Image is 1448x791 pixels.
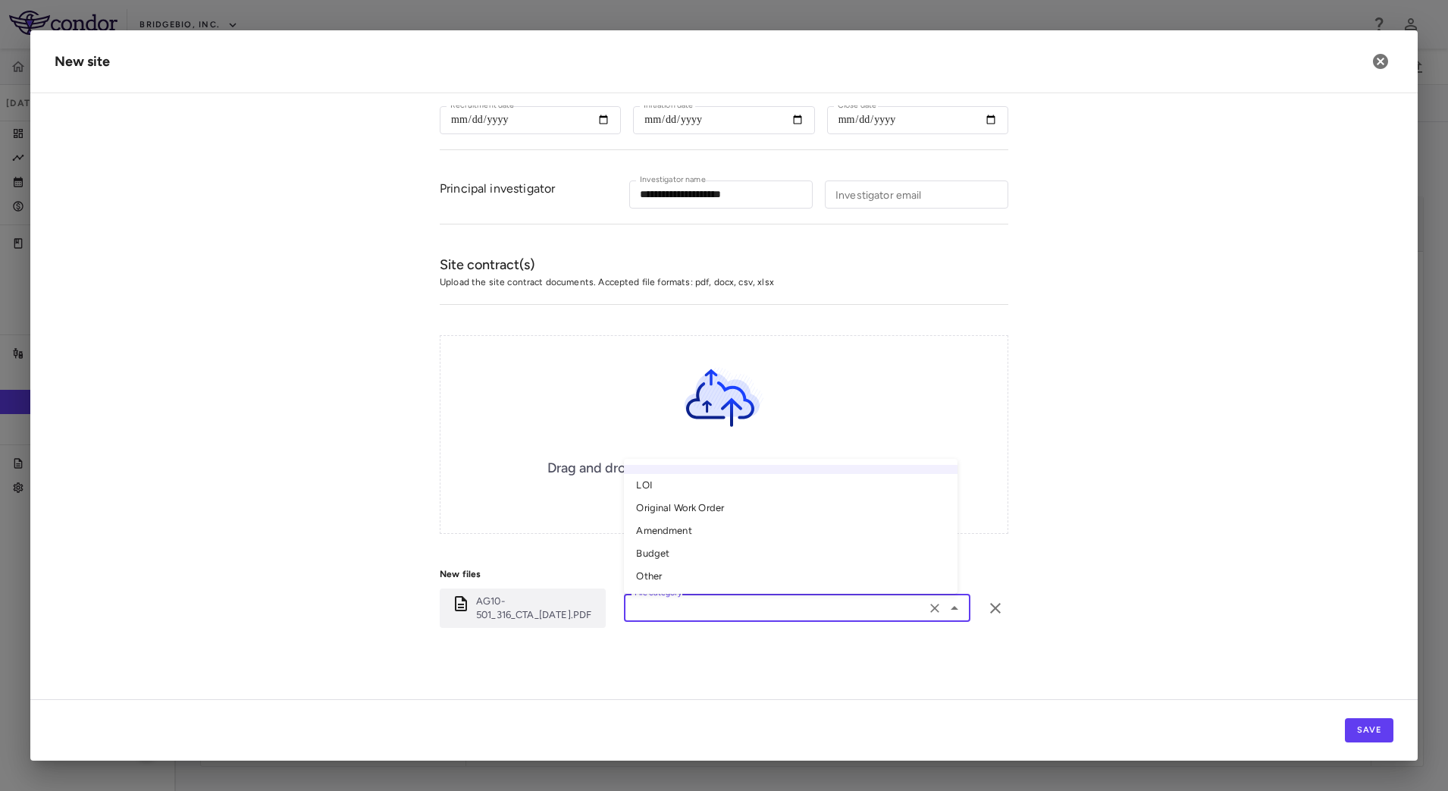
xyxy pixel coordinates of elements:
li: Amendment [624,519,957,542]
li: LOI [624,474,957,497]
button: Save [1345,718,1393,742]
p: AG10-501_316_CTA_06Feb2025.PDF [476,595,600,622]
li: Budget [624,542,957,565]
button: Remove [983,595,1008,621]
h6: Drag and drop file here or select a file from your computer. [547,458,901,479]
label: Recruitment date [450,99,514,112]
p: New files [440,567,1008,581]
label: Investigator name [640,174,706,187]
span: Upload the site contract documents. Accepted file formats: pdf, docx, csv, xlsx [440,275,1008,289]
label: Close date [838,99,876,112]
li: Original Work Order [624,497,957,519]
div: New site [55,52,110,72]
button: Close [944,598,965,619]
h6: Site contract(s) [440,255,1008,275]
button: Clear [924,598,945,619]
div: Principal investigator [440,180,629,209]
li: Other [624,565,957,588]
label: Initiation date [644,99,693,112]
